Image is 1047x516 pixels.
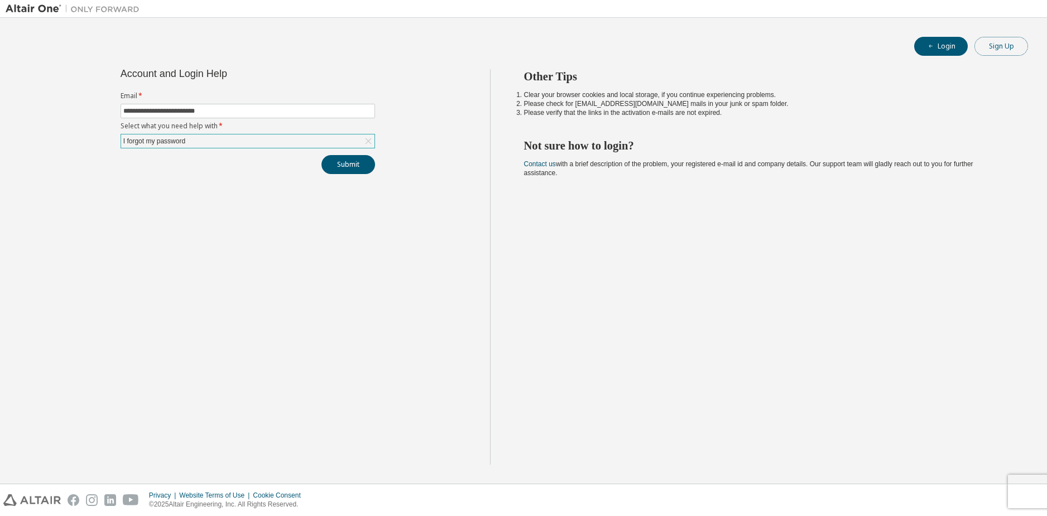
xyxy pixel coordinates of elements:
div: Privacy [149,491,179,500]
p: © 2025 Altair Engineering, Inc. All Rights Reserved. [149,500,308,509]
h2: Not sure how to login? [524,138,1008,153]
a: Contact us [524,160,556,168]
li: Please verify that the links in the activation e-mails are not expired. [524,108,1008,117]
button: Sign Up [974,37,1028,56]
li: Clear your browser cookies and local storage, if you continue experiencing problems. [524,90,1008,99]
img: facebook.svg [68,494,79,506]
div: I forgot my password [121,134,374,148]
img: linkedin.svg [104,494,116,506]
img: altair_logo.svg [3,494,61,506]
img: Altair One [6,3,145,15]
h2: Other Tips [524,69,1008,84]
div: I forgot my password [122,135,187,147]
button: Submit [321,155,375,174]
button: Login [914,37,968,56]
li: Please check for [EMAIL_ADDRESS][DOMAIN_NAME] mails in your junk or spam folder. [524,99,1008,108]
img: instagram.svg [86,494,98,506]
label: Select what you need help with [121,122,375,131]
span: with a brief description of the problem, your registered e-mail id and company details. Our suppo... [524,160,973,177]
div: Account and Login Help [121,69,324,78]
img: youtube.svg [123,494,139,506]
div: Cookie Consent [253,491,307,500]
div: Website Terms of Use [179,491,253,500]
label: Email [121,91,375,100]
